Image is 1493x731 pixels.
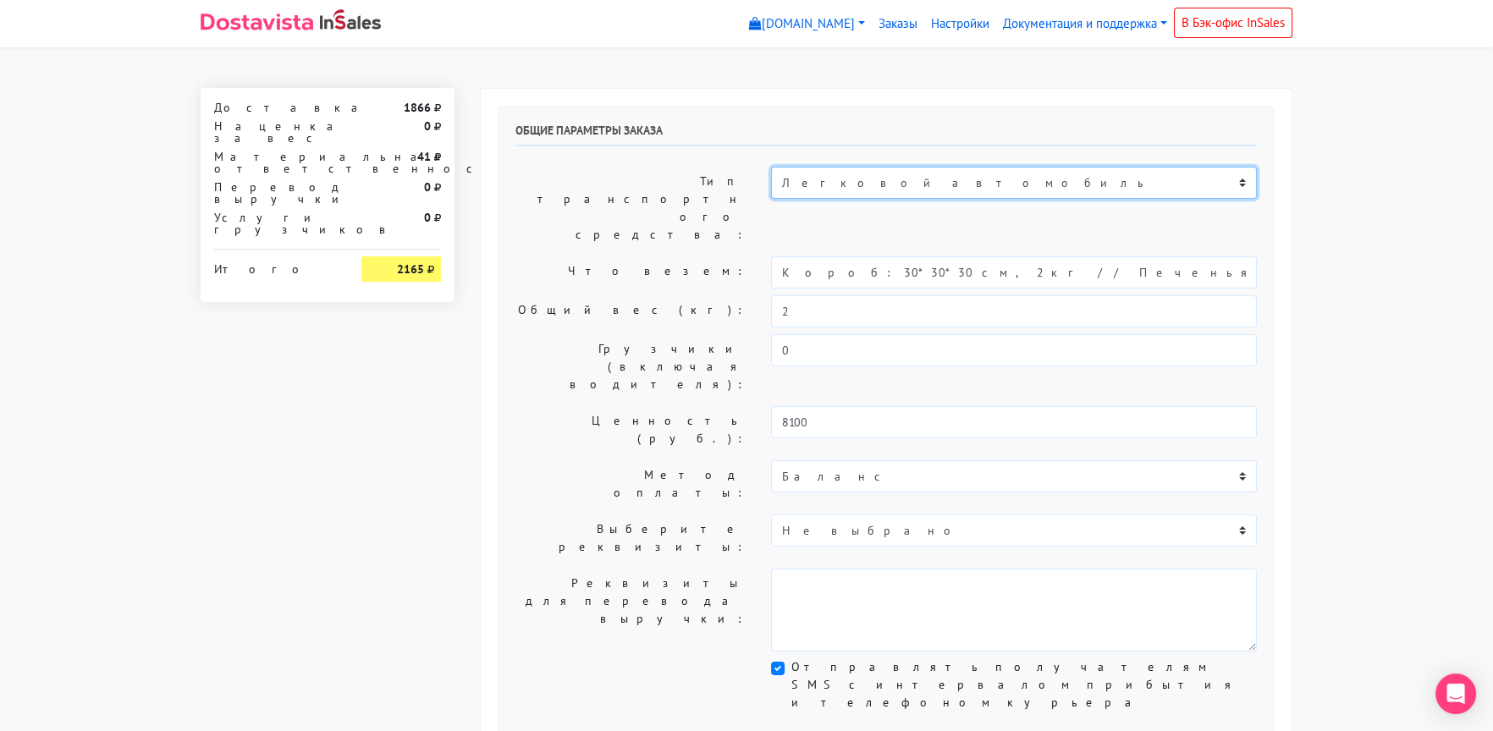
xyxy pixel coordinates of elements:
strong: 0 [424,118,431,134]
label: Метод оплаты: [503,460,758,508]
div: Материальная ответственность [201,151,349,174]
label: Выберите реквизиты: [503,514,758,562]
label: Реквизиты для перевода выручки: [503,569,758,651]
div: Доставка [201,102,349,113]
label: Ценность (руб.): [503,406,758,453]
a: Документация и поддержка [996,8,1174,41]
strong: 0 [424,210,431,225]
label: Что везем: [503,256,758,289]
label: Общий вес (кг): [503,295,758,327]
div: Итого [214,256,336,275]
strong: 41 [417,149,431,164]
div: Перевод выручки [201,181,349,205]
img: InSales [320,9,381,30]
label: Отправлять получателям SMS с интервалом прибытия и телефоном курьера [791,658,1257,712]
label: Тип транспортного средства: [503,167,758,250]
strong: 0 [424,179,431,195]
h6: Общие параметры заказа [515,124,1257,146]
div: Наценка за вес [201,120,349,144]
a: [DOMAIN_NAME] [742,8,872,41]
div: Услуги грузчиков [201,212,349,235]
a: Заказы [872,8,924,41]
img: Dostavista - срочная курьерская служба доставки [201,14,313,30]
div: Open Intercom Messenger [1435,673,1476,714]
label: Грузчики (включая водителя): [503,334,758,399]
strong: 2165 [397,261,424,277]
strong: 1866 [404,100,431,115]
a: Настройки [924,8,996,41]
a: В Бэк-офис InSales [1174,8,1292,38]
